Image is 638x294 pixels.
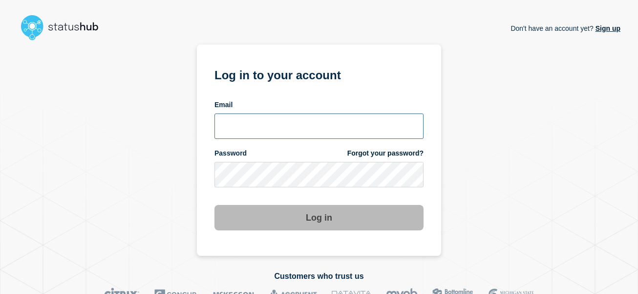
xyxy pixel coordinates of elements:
input: password input [214,162,424,187]
a: Forgot your password? [347,149,424,158]
button: Log in [214,205,424,230]
img: StatusHub logo [18,12,110,43]
p: Don't have an account yet? [510,17,620,40]
span: Password [214,149,247,158]
h1: Log in to your account [214,65,424,83]
a: Sign up [594,24,620,32]
span: Email [214,100,233,110]
input: email input [214,113,424,139]
h2: Customers who trust us [18,272,620,281]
